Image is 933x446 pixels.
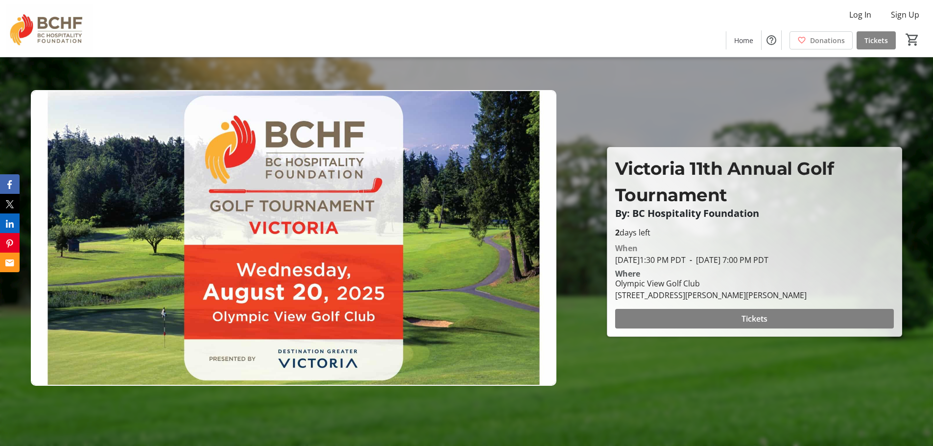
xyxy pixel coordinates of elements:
img: Campaign CTA Media Photo [31,90,556,386]
div: [STREET_ADDRESS][PERSON_NAME][PERSON_NAME] [615,289,807,301]
a: Donations [789,31,853,49]
span: 2 [615,227,620,238]
p: days left [615,227,894,238]
div: When [615,242,638,254]
span: [DATE] 1:30 PM PDT [615,255,686,265]
button: Sign Up [883,7,927,23]
img: BC Hospitality Foundation's Logo [6,4,93,53]
span: [DATE] 7:00 PM PDT [686,255,768,265]
a: Home [726,31,761,49]
button: Tickets [615,309,894,329]
span: Home [734,35,753,46]
button: Log In [841,7,879,23]
button: Cart [904,31,921,48]
span: Tickets [742,313,767,325]
div: Where [615,270,640,278]
p: By: BC Hospitality Foundation [615,208,894,219]
a: Tickets [857,31,896,49]
span: Sign Up [891,9,919,21]
span: Tickets [864,35,888,46]
span: Log In [849,9,871,21]
span: - [686,255,696,265]
span: Donations [810,35,845,46]
div: Olympic View Golf Club [615,278,807,289]
span: Victoria 11th Annual Golf Tournament [615,158,834,206]
button: Help [762,30,781,50]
